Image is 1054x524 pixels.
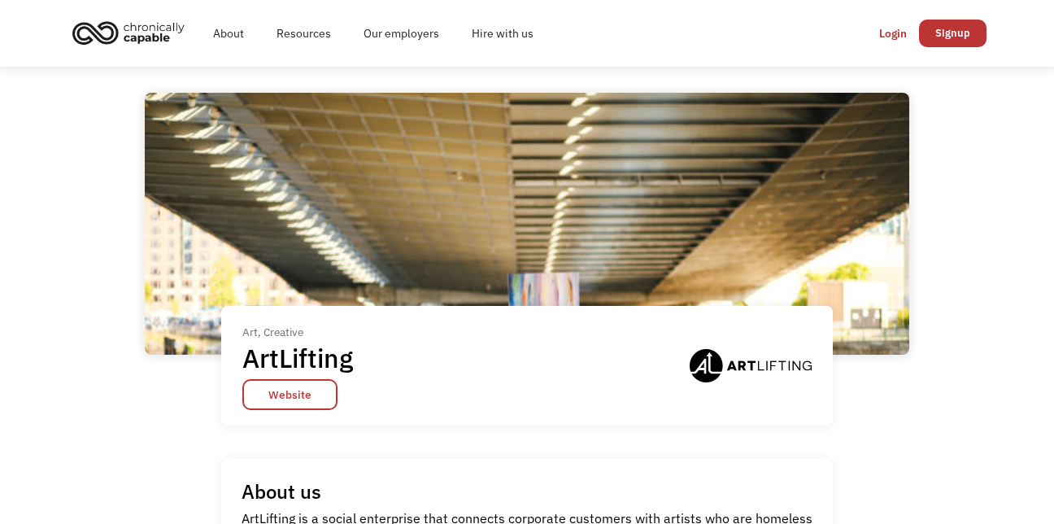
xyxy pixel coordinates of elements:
[68,15,189,50] img: Chronically Capable logo
[197,7,260,59] a: About
[347,7,455,59] a: Our employers
[879,24,907,43] div: Login
[242,479,321,504] h1: About us
[242,379,338,410] a: Website
[260,7,347,59] a: Resources
[919,20,986,47] a: Signup
[242,342,353,374] h1: ArtLifting
[455,7,550,59] a: Hire with us
[867,20,919,47] a: Login
[68,15,197,50] a: home
[242,322,364,342] div: Art, Creative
